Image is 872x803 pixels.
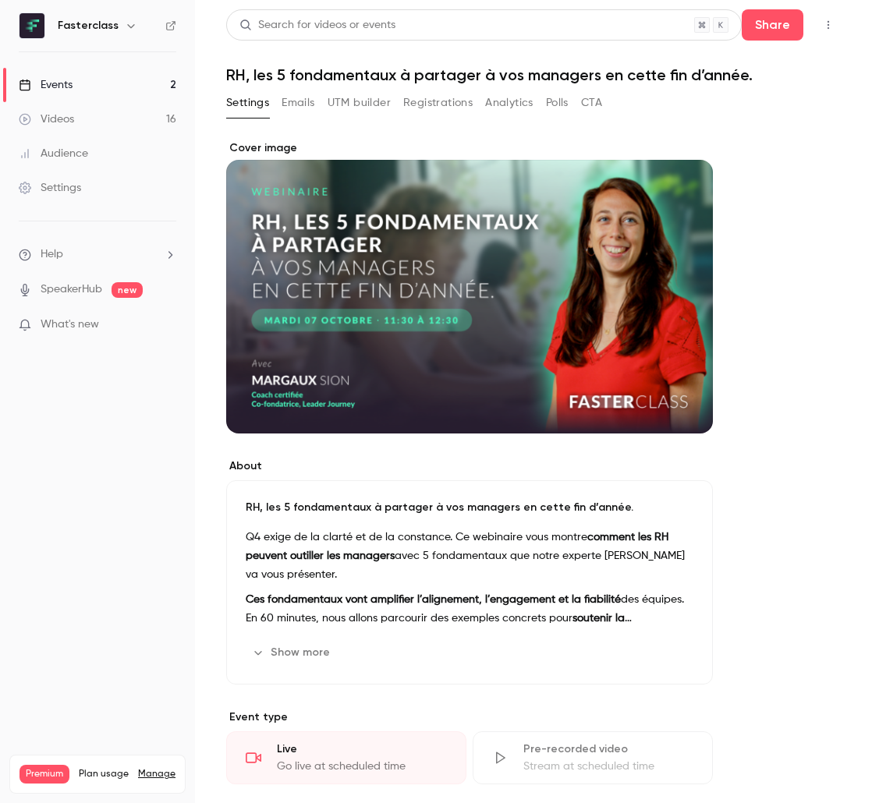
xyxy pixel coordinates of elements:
[19,765,69,784] span: Premium
[523,741,693,757] div: Pre-recorded video
[226,90,269,115] button: Settings
[19,146,88,161] div: Audience
[473,731,713,784] div: Pre-recorded videoStream at scheduled time
[277,759,447,774] div: Go live at scheduled time
[546,90,569,115] button: Polls
[581,90,602,115] button: CTA
[41,246,63,263] span: Help
[19,180,81,196] div: Settings
[226,458,713,474] label: About
[112,282,143,298] span: new
[226,709,713,725] p: Event type
[246,500,693,515] p: RH, les 5 fondamentaux à partager à vos managers en cette fin d’année.
[58,18,119,34] h6: Fasterclass
[523,759,693,774] div: Stream at scheduled time
[328,90,391,115] button: UTM builder
[485,90,533,115] button: Analytics
[246,640,339,665] button: Show more
[239,17,395,34] div: Search for videos or events
[246,594,621,605] strong: Ces fondamentaux vont amplifier l’alignement, l’engagement et la fiabilité
[226,731,466,784] div: LiveGo live at scheduled time
[226,65,841,84] h1: RH, les 5 fondamentaux à partager à vos managers en cette fin d’année.
[19,13,44,38] img: Fasterclass
[158,318,176,332] iframe: Noticeable Trigger
[138,768,175,780] a: Manage
[41,317,99,333] span: What's new
[41,281,102,298] a: SpeakerHub
[742,9,803,41] button: Share
[19,246,176,263] li: help-dropdown-opener
[246,590,693,628] p: des équipes. En 60 minutes, nous allons parcourir des exemples concrets pour et poser des bases d...
[79,768,129,780] span: Plan usage
[226,140,713,156] label: Cover image
[282,90,314,115] button: Emails
[226,140,713,433] section: Cover image
[19,111,74,127] div: Videos
[19,77,73,93] div: Events
[403,90,473,115] button: Registrations
[246,528,693,584] p: Q4 exige de la clarté et de la constance. Ce webinaire vous montre avec 5 fondamentaux que notre ...
[277,741,447,757] div: Live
